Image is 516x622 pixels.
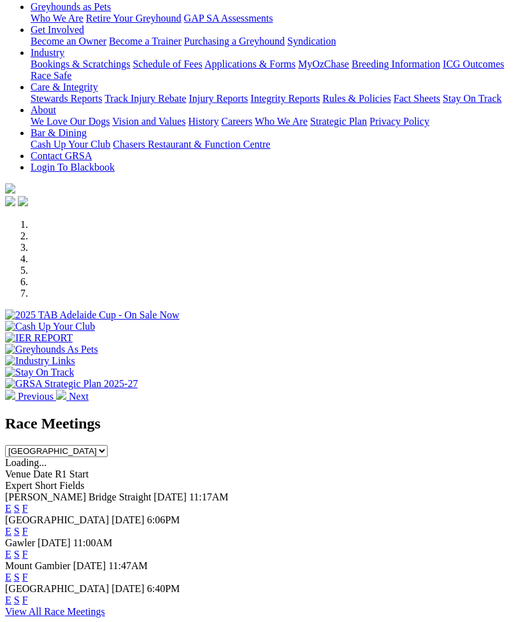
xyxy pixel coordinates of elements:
[112,116,185,127] a: Vision and Values
[22,503,28,514] a: F
[322,93,391,104] a: Rules & Policies
[31,93,511,104] div: Care & Integrity
[35,480,57,491] span: Short
[31,104,56,115] a: About
[73,560,106,571] span: [DATE]
[154,491,187,502] span: [DATE]
[111,514,145,525] span: [DATE]
[31,59,130,69] a: Bookings & Scratchings
[5,321,95,332] img: Cash Up Your Club
[56,391,89,402] a: Next
[18,391,54,402] span: Previous
[5,378,138,390] img: GRSA Strategic Plan 2025-27
[5,309,180,321] img: 2025 TAB Adelaide Cup - On Sale Now
[5,560,71,571] span: Mount Gambier
[5,572,11,583] a: E
[38,537,71,548] span: [DATE]
[31,139,110,150] a: Cash Up Your Club
[184,36,285,46] a: Purchasing a Greyhound
[5,391,56,402] a: Previous
[5,344,98,355] img: Greyhounds As Pets
[31,81,98,92] a: Care & Integrity
[31,13,511,24] div: Greyhounds as Pets
[109,36,182,46] a: Become a Trainer
[31,59,511,81] div: Industry
[5,503,11,514] a: E
[22,572,28,583] a: F
[14,526,20,537] a: S
[31,139,511,150] div: Bar & Dining
[5,514,109,525] span: [GEOGRAPHIC_DATA]
[188,116,219,127] a: History
[22,526,28,537] a: F
[5,183,15,194] img: logo-grsa-white.png
[5,457,47,468] span: Loading...
[31,70,71,81] a: Race Safe
[14,503,20,514] a: S
[31,127,87,138] a: Bar & Dining
[31,24,84,35] a: Get Involved
[5,595,11,605] a: E
[31,116,110,127] a: We Love Our Dogs
[5,390,15,400] img: chevron-left-pager-white.svg
[255,116,308,127] a: Who We Are
[443,93,501,104] a: Stay On Track
[443,59,504,69] a: ICG Outcomes
[369,116,429,127] a: Privacy Policy
[104,93,186,104] a: Track Injury Rebate
[184,13,273,24] a: GAP SA Assessments
[189,491,229,502] span: 11:17AM
[352,59,440,69] a: Breeding Information
[5,415,511,432] h2: Race Meetings
[5,196,15,206] img: facebook.svg
[5,367,74,378] img: Stay On Track
[147,514,180,525] span: 6:06PM
[5,332,73,344] img: IER REPORT
[69,391,89,402] span: Next
[298,59,349,69] a: MyOzChase
[31,13,83,24] a: Who We Are
[73,537,113,548] span: 11:00AM
[113,139,270,150] a: Chasers Restaurant & Function Centre
[5,355,75,367] img: Industry Links
[14,549,20,560] a: S
[18,196,28,206] img: twitter.svg
[31,36,106,46] a: Become an Owner
[31,47,64,58] a: Industry
[33,469,52,479] span: Date
[5,469,31,479] span: Venue
[22,549,28,560] a: F
[394,93,440,104] a: Fact Sheets
[86,13,182,24] a: Retire Your Greyhound
[147,583,180,594] span: 6:40PM
[31,162,115,173] a: Login To Blackbook
[31,1,111,12] a: Greyhounds as Pets
[5,583,109,594] span: [GEOGRAPHIC_DATA]
[310,116,367,127] a: Strategic Plan
[5,526,11,537] a: E
[31,150,92,161] a: Contact GRSA
[189,93,248,104] a: Injury Reports
[204,59,296,69] a: Applications & Forms
[287,36,336,46] a: Syndication
[14,595,20,605] a: S
[111,583,145,594] span: [DATE]
[108,560,148,571] span: 11:47AM
[5,480,32,491] span: Expert
[250,93,320,104] a: Integrity Reports
[31,116,511,127] div: About
[5,606,105,617] a: View All Race Meetings
[14,572,20,583] a: S
[31,36,511,47] div: Get Involved
[5,549,11,560] a: E
[56,390,66,400] img: chevron-right-pager-white.svg
[133,59,202,69] a: Schedule of Fees
[31,93,102,104] a: Stewards Reports
[5,491,151,502] span: [PERSON_NAME] Bridge Straight
[221,116,252,127] a: Careers
[55,469,89,479] span: R1 Start
[5,537,35,548] span: Gawler
[59,480,84,491] span: Fields
[22,595,28,605] a: F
